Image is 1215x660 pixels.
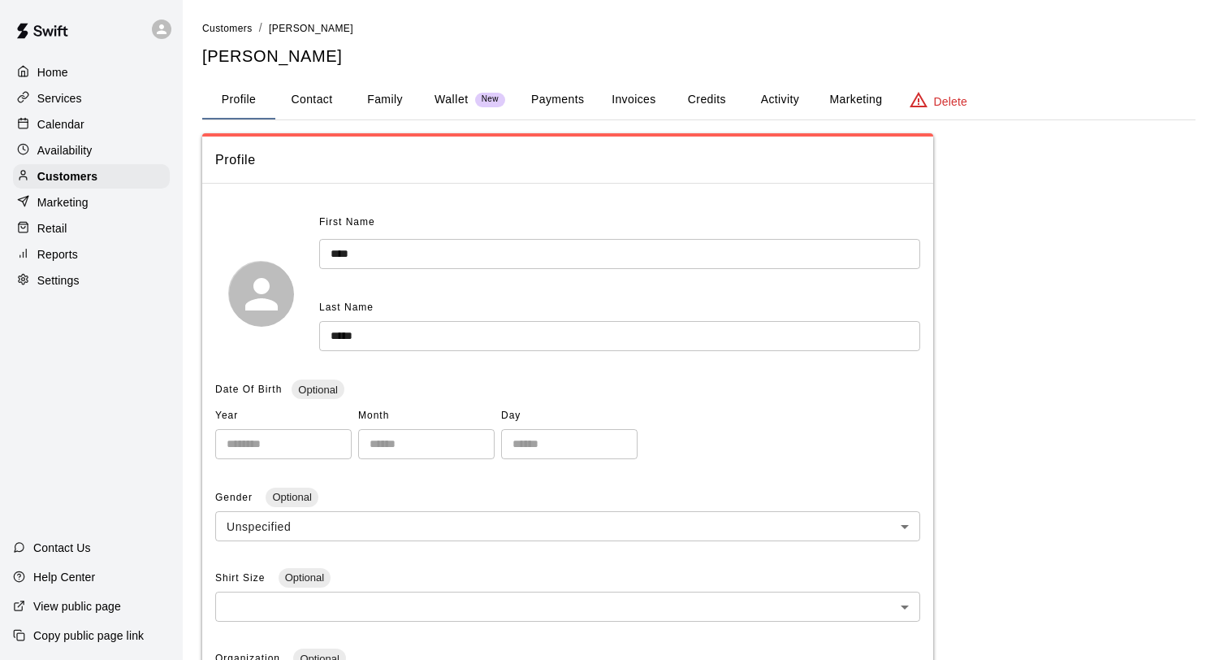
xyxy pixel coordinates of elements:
[37,246,78,263] p: Reports
[33,569,95,585] p: Help Center
[319,210,375,236] span: First Name
[13,112,170,137] a: Calendar
[215,572,269,584] span: Shirt Size
[435,91,469,108] p: Wallet
[13,216,170,241] a: Retail
[13,164,170,189] a: Customers
[358,403,495,429] span: Month
[266,491,318,503] span: Optional
[13,60,170,85] a: Home
[37,116,84,132] p: Calendar
[743,80,816,119] button: Activity
[202,80,1196,119] div: basic tabs example
[37,90,82,106] p: Services
[816,80,895,119] button: Marketing
[13,138,170,163] a: Availability
[37,220,67,237] p: Retail
[292,384,344,396] span: Optional
[934,93,967,110] p: Delete
[202,46,1196,67] h5: [PERSON_NAME]
[501,403,638,429] span: Day
[597,80,670,119] button: Invoices
[202,80,275,119] button: Profile
[37,168,97,185] p: Customers
[37,194,89,211] p: Marketing
[37,142,93,158] p: Availability
[33,627,144,644] p: Copy public page link
[33,598,121,614] p: View public page
[13,268,170,293] a: Settings
[259,20,262,37] li: /
[202,21,253,34] a: Customers
[518,80,597,119] button: Payments
[319,302,374,313] span: Last Name
[215,403,352,429] span: Year
[475,94,505,105] span: New
[215,384,282,395] span: Date Of Birth
[37,272,80,289] p: Settings
[670,80,743,119] button: Credits
[269,23,353,34] span: [PERSON_NAME]
[37,64,68,80] p: Home
[202,23,253,34] span: Customers
[13,86,170,111] a: Services
[215,511,920,541] div: Unspecified
[13,190,170,215] a: Marketing
[215,492,256,503] span: Gender
[348,80,422,119] button: Family
[275,80,348,119] button: Contact
[13,242,170,267] a: Reports
[215,150,920,171] span: Profile
[202,20,1196,37] nav: breadcrumb
[279,571,331,584] span: Optional
[33,540,91,556] p: Contact Us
